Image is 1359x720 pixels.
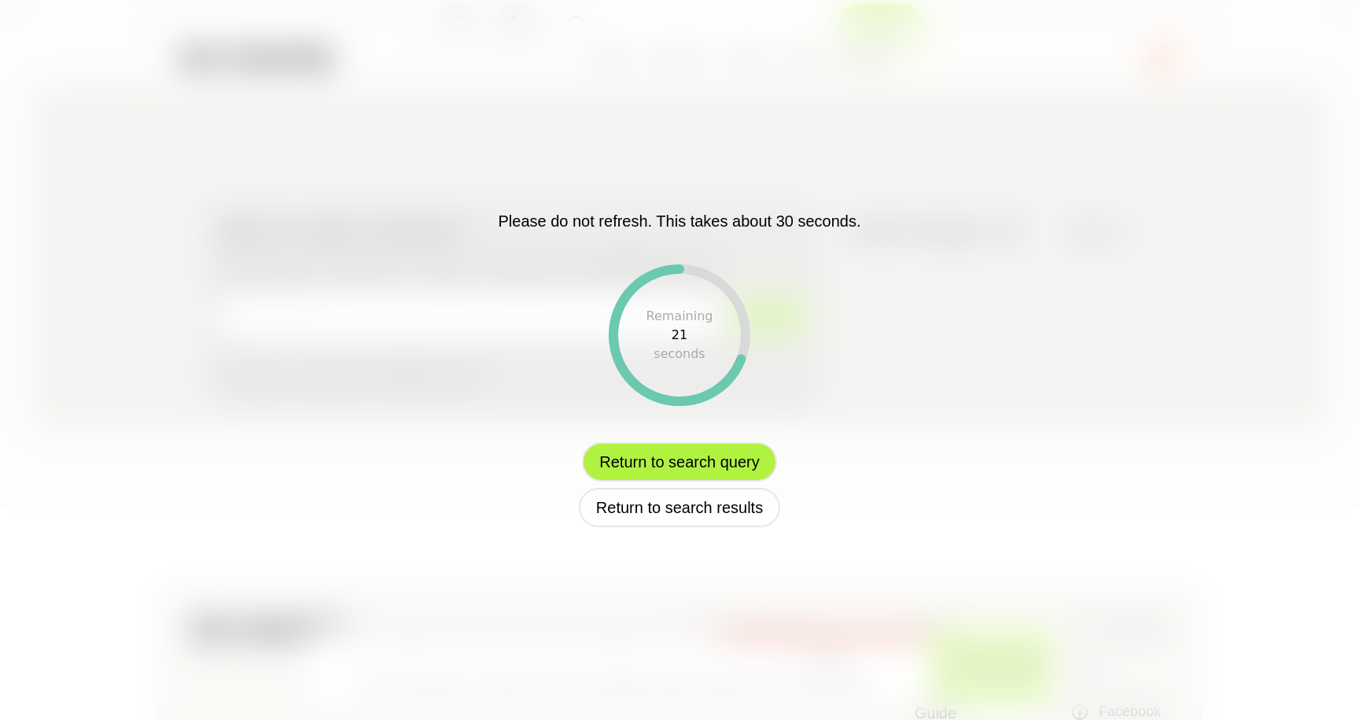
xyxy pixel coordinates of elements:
div: Remaining [646,307,713,326]
div: 21 [672,326,687,345]
button: Return to search results [579,488,780,527]
div: seconds [654,345,705,364]
p: Please do not refresh. This takes about 30 seconds. [498,209,860,233]
button: Return to search query [582,442,776,482]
